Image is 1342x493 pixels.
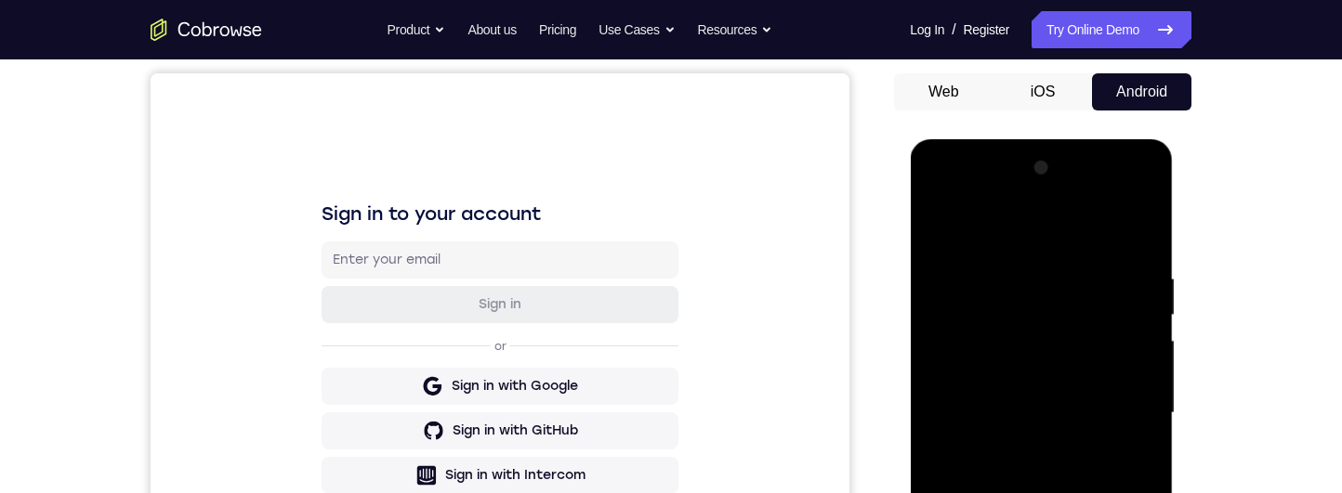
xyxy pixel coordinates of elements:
button: iOS [993,73,1093,110]
button: Product [388,11,446,48]
div: Sign in with Intercom [295,393,435,411]
div: Sign in with GitHub [302,348,428,367]
button: Sign in [171,213,528,250]
button: Web [894,73,993,110]
button: Android [1092,73,1191,110]
input: Enter your email [182,177,517,196]
a: Register [964,11,1009,48]
a: About us [467,11,516,48]
div: Sign in with Google [301,304,428,322]
button: Sign in with GitHub [171,339,528,376]
p: or [340,266,360,280]
a: Go to the home page [151,19,262,41]
button: Sign in with Google [171,294,528,331]
h1: Sign in to your account [171,127,528,153]
a: Log In [910,11,944,48]
button: Resources [698,11,773,48]
a: Try Online Demo [1032,11,1191,48]
a: Pricing [539,11,576,48]
button: Use Cases [599,11,675,48]
span: / [952,19,955,41]
button: Sign in with Zendesk [171,428,528,465]
button: Sign in with Intercom [171,383,528,421]
div: Sign in with Zendesk [296,437,433,456]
